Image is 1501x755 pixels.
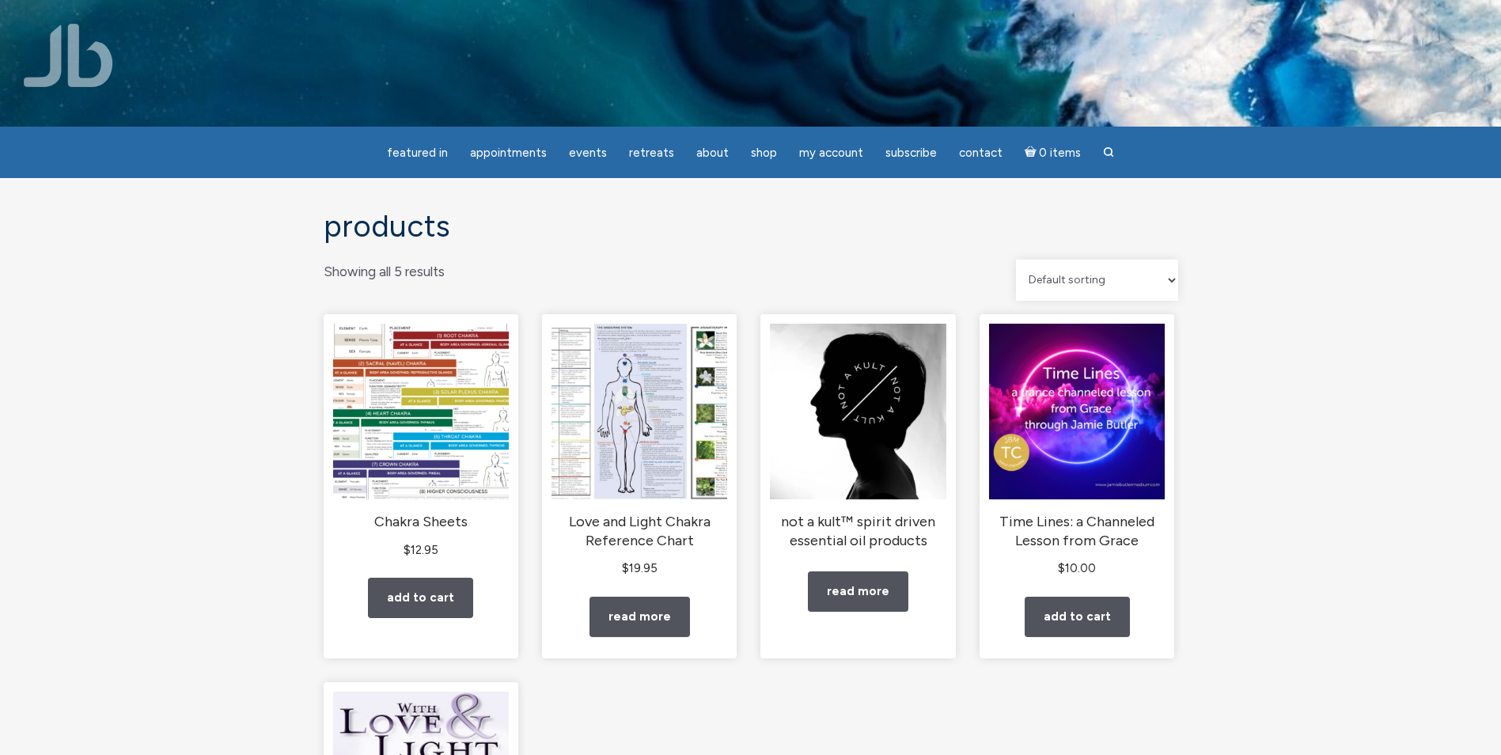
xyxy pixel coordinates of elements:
a: Add to cart: “Chakra Sheets” [368,578,473,618]
img: Jamie Butler. The Everyday Medium [24,24,113,87]
img: not a kult™ spirit driven essential oil products [770,324,946,499]
span: About [696,146,729,160]
a: Read more about “Love and Light Chakra Reference Chart” [589,597,690,637]
a: Time Lines: a Channeled Lesson from Grace $10.00 [989,324,1165,579]
a: Retreats [620,138,684,169]
select: Shop order [1016,260,1178,301]
bdi: 19.95 [622,561,658,575]
a: Events [559,138,616,169]
p: Showing all 5 results [324,260,445,284]
a: Love and Light Chakra Reference Chart $19.95 [552,324,727,579]
span: $ [404,543,411,557]
bdi: 10.00 [1058,561,1096,575]
h1: Products [324,210,1178,244]
img: Love and Light Chakra Reference Chart [552,324,727,499]
a: About [687,138,738,169]
h2: Love and Light Chakra Reference Chart [552,513,727,550]
span: 0 items [1039,147,1081,159]
img: Chakra Sheets [333,324,509,499]
span: My Account [799,146,863,160]
a: Shop [741,138,787,169]
a: featured in [377,138,457,169]
a: Cart0 items [1015,136,1091,169]
a: Appointments [461,138,556,169]
i: Cart [1025,146,1040,160]
a: Subscribe [876,138,946,169]
bdi: 12.95 [404,543,438,557]
span: $ [622,561,629,575]
a: not a kult™ spirit driven essential oil products [770,324,946,550]
h2: not a kult™ spirit driven essential oil products [770,513,946,550]
h2: Time Lines: a Channeled Lesson from Grace [989,513,1165,550]
a: Add to cart: “Time Lines: a Channeled Lesson from Grace” [1025,597,1130,637]
span: $ [1058,561,1065,575]
span: Subscribe [885,146,937,160]
a: Chakra Sheets $12.95 [333,324,509,560]
span: Events [569,146,607,160]
span: Contact [959,146,1003,160]
img: Time Lines: a Channeled Lesson from Grace [989,324,1165,499]
a: Read more about “not a kult™ spirit driven essential oil products” [808,571,908,612]
a: Contact [949,138,1012,169]
span: Appointments [470,146,547,160]
span: featured in [387,146,448,160]
a: My Account [790,138,873,169]
span: Shop [751,146,777,160]
span: Retreats [629,146,674,160]
h2: Chakra Sheets [333,513,509,532]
